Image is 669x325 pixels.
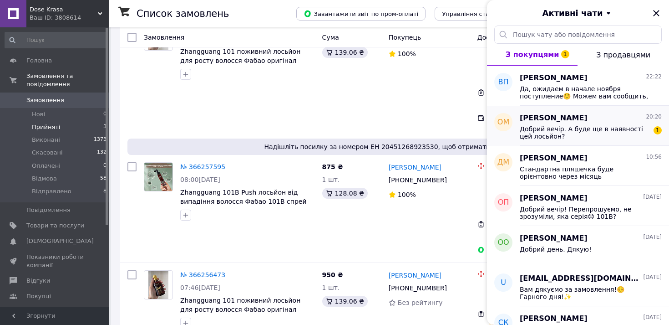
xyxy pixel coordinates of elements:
div: 139.06 ₴ [322,296,368,307]
span: ОП [498,197,509,208]
span: 1 [561,50,569,58]
span: Показники роботи компанії [26,253,84,269]
span: [EMAIL_ADDRESS][DOMAIN_NAME] [520,273,641,284]
button: Активні чати [512,7,644,19]
button: З продавцями [578,44,669,66]
span: [DATE] [643,193,662,201]
span: [DATE] [643,273,662,281]
span: Доставка та оплата [477,34,544,41]
span: Стандартна пляшечка буде орієнтовно через місяць [520,165,649,180]
button: ОП[PERSON_NAME][DATE]Добрий вечір! Перепрошуємо, не зрозуміли, яка серія😞 101В? [487,186,669,226]
span: [PERSON_NAME] [520,153,588,164]
div: 139.06 ₴ [322,47,368,58]
span: 1373 [94,136,106,144]
span: 100% [398,50,416,57]
span: Добрий день. Дякую! [520,246,592,253]
button: ДМ[PERSON_NAME]10:56Стандартна пляшечка буде орієнтовно через місяць [487,146,669,186]
span: 1 [654,126,662,134]
span: 22:22 [646,73,662,81]
span: 20:20 [646,113,662,121]
input: Пошук чату або повідомлення [494,26,662,44]
a: [PERSON_NAME] [389,271,441,280]
span: Покупець [389,34,421,41]
span: 08:00[DATE] [180,176,220,183]
span: 8 [103,187,106,196]
span: Оплачені [32,162,61,170]
span: [PERSON_NAME] [520,113,588,124]
a: Zhangguang 101 поживний лосьйон для росту волосся Фабао оригінал [180,48,300,64]
span: 1 шт. [322,284,340,291]
span: 0 [103,110,106,119]
span: [DEMOGRAPHIC_DATA] [26,237,94,245]
button: ОО[PERSON_NAME][DATE]Добрий день. Дякую! [487,226,669,266]
span: Надішліть посилку за номером ЕН 20451268923530, щоб отримати оплату [131,142,649,151]
span: 07:46[DATE] [180,284,220,291]
a: № 366257595 [180,163,225,170]
span: Нові [32,110,45,119]
span: Замовлення та повідомлення [26,72,109,88]
h1: Список замовлень [137,8,229,19]
span: Прийняті [32,123,60,131]
span: 100% [398,191,416,198]
button: Закрити [651,8,662,19]
span: Вам дякуємо за замовлення!☺️ Гарного дня!✨ [520,286,649,300]
span: Покупці [26,292,51,300]
span: Добрий вечір! Перепрошуємо, не зрозуміли, яка серія😞 101В? [520,206,649,220]
span: ОМ [497,117,509,128]
button: Завантажити звіт по пром-оплаті [296,7,426,21]
div: [PHONE_NUMBER] [387,174,449,186]
span: [PERSON_NAME] [520,193,588,204]
button: ОМ[PERSON_NAME]20:20Добрий вечір. А буде ще в наявності цей лосьйон?1 [487,106,669,146]
span: Відгуки [26,277,50,285]
a: № 366256473 [180,271,225,279]
span: [DATE] [643,233,662,241]
div: 128.08 ₴ [322,188,368,199]
span: Да, ожидаем в начале ноября поступление☺️ Можем вам сообщить, как только получим [520,85,649,100]
span: З покупцями [506,50,559,59]
span: [DATE] [643,314,662,321]
a: Zhangguang 101B Push лосьйон від випадіння волосся Фабао 101B спрей оригінал 100 мл [180,189,307,214]
span: 875 ₴ [322,163,343,170]
span: 0 [103,162,106,170]
span: З продавцями [596,51,650,59]
span: Добрий вечір. А буде ще в наявності цей лосьйон? [520,125,649,140]
a: Фото товару [144,162,173,191]
button: З покупцями1 [487,44,578,66]
span: Управління статусами [442,10,512,17]
button: Управління статусами [435,7,519,21]
span: Головна [26,57,52,65]
span: Відправлено [32,187,71,196]
img: Фото товару [148,271,168,299]
span: 950 ₴ [322,271,343,279]
span: Без рейтингу [398,299,443,306]
span: ДМ [497,157,509,168]
span: ОО [497,237,509,248]
button: ВП[PERSON_NAME]22:22Да, ожидаем в начале ноября поступление☺️ Можем вам сообщить, как только получим [487,66,669,106]
a: [PERSON_NAME] [389,163,441,172]
span: Dose Krasa [30,5,98,14]
span: Виконані [32,136,60,144]
div: [PHONE_NUMBER] [387,282,449,294]
span: [PERSON_NAME] [520,233,588,244]
span: Скасовані [32,149,63,157]
span: Повідомлення [26,206,71,214]
span: [PERSON_NAME] [520,314,588,324]
img: Фото товару [144,163,172,191]
span: ВП [498,77,508,88]
span: Товари та послуги [26,222,84,230]
span: u [501,278,506,288]
span: [PERSON_NAME] [520,73,588,83]
button: u[EMAIL_ADDRESS][DOMAIN_NAME][DATE]Вам дякуємо за замовлення!☺️ Гарного дня!✨ [487,266,669,306]
span: Замовлення [26,96,64,104]
span: 3 [103,123,106,131]
span: 132 [97,149,106,157]
span: Активні чати [542,7,603,19]
span: Відмова [32,175,57,183]
span: 58 [100,175,106,183]
a: Фото товару [144,270,173,299]
a: Zhangguang 101 поживний лосьйон для росту волосся Фабао оригінал [180,297,300,313]
span: 10:56 [646,153,662,161]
